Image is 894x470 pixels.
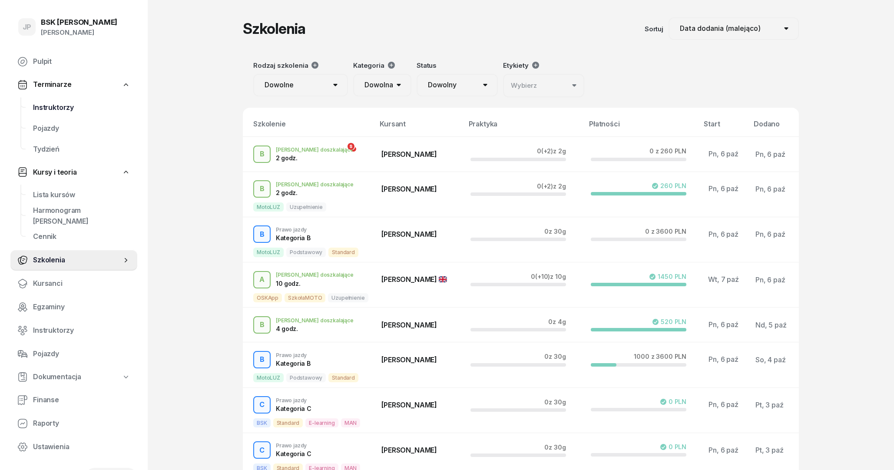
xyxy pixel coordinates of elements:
[544,353,566,360] div: 0 z 30g
[464,118,584,137] th: Praktyka
[537,182,566,190] div: 0 z 2g
[531,273,566,280] div: 0 z 10g
[33,189,130,201] span: Lista kursów
[286,248,326,257] span: Podstawowy
[26,97,137,118] a: Instruktorzy
[286,373,326,382] span: Podstawowy
[26,139,137,160] a: Tydzień
[33,441,130,453] span: Ustawienia
[503,74,584,97] button: Wybierz
[544,228,566,235] div: 0 z 30g
[709,184,738,193] span: Pn, 6 paź
[511,80,537,91] div: Wybierz
[699,118,748,137] th: Start
[33,123,130,134] span: Pojazdy
[541,182,553,190] span: (+2)
[649,273,686,280] div: 1450 PLN
[381,321,437,329] span: [PERSON_NAME]
[381,446,437,454] span: [PERSON_NAME]
[544,398,566,406] div: 0 z 30g
[709,320,738,329] span: Pn, 6 paź
[537,147,566,155] div: 0 z 2g
[10,273,137,294] a: Kursanci
[755,230,785,238] span: Pn, 6 paź
[253,202,284,212] span: MotoLUZ
[33,231,130,242] span: Cennik
[709,149,738,158] span: Pn, 6 paź
[755,275,785,284] span: Pn, 6 paź
[328,248,358,257] span: Standard
[253,293,282,302] span: OSKApp
[755,321,787,329] span: Nd, 5 paź
[41,27,117,38] div: [PERSON_NAME]
[381,185,437,193] span: [PERSON_NAME]
[381,150,437,159] span: [PERSON_NAME]
[584,118,699,137] th: Płatności
[33,371,81,383] span: Dokumentacja
[33,325,130,336] span: Instruktorzy
[33,144,130,155] span: Tydzień
[10,320,137,341] a: Instruktorzy
[541,147,553,155] span: (+2)
[381,355,437,364] span: [PERSON_NAME]
[243,118,374,137] th: Szkolenie
[544,444,566,451] div: 0 z 30g
[26,205,137,226] a: Harmonogram [PERSON_NAME]
[755,150,785,159] span: Pn, 6 paź
[26,226,137,247] a: Cennik
[33,418,130,429] span: Raporty
[634,353,686,360] div: 1000 z 3600 PLN
[286,202,326,212] span: Uzupełnienie
[535,273,550,280] span: (+10)
[10,413,137,434] a: Raporty
[649,147,686,155] div: 0 z 260 PLN
[10,437,137,457] a: Ustawienia
[381,230,437,238] span: [PERSON_NAME]
[748,118,799,137] th: Dodano
[10,367,137,387] a: Dokumentacja
[253,248,284,257] span: MotoLUZ
[33,167,77,178] span: Kursy i teoria
[26,185,137,205] a: Lista kursów
[10,51,137,72] a: Pulpit
[652,182,686,189] div: 260 PLN
[328,293,368,302] span: Uzupełnienie
[709,355,738,364] span: Pn, 6 paź
[709,230,738,238] span: Pn, 6 paź
[660,398,686,405] div: 0 PLN
[755,446,784,454] span: Pt, 3 paź
[285,293,325,302] span: SzkołaMOTO
[341,418,361,427] span: MAN
[755,400,784,409] span: Pt, 3 paź
[33,301,130,313] span: Egzaminy
[33,102,130,113] span: Instruktorzy
[755,355,786,364] span: So, 4 paź
[660,444,686,450] div: 0 PLN
[10,390,137,410] a: Finanse
[26,118,137,139] a: Pojazdy
[709,400,738,409] span: Pn, 6 paź
[33,255,122,266] span: Szkolenia
[33,79,71,90] span: Terminarze
[709,446,738,454] span: Pn, 6 paź
[381,400,437,409] span: [PERSON_NAME]
[10,162,137,182] a: Kursy i teoria
[23,23,32,31] span: JP
[652,318,686,325] div: 520 PLN
[548,318,566,325] div: 0 z 4g
[253,373,284,382] span: MotoLUZ
[41,19,117,26] div: BSK [PERSON_NAME]
[755,185,785,193] span: Pn, 6 paź
[708,275,739,284] span: Wt, 7 paź
[10,344,137,364] a: Pojazdy
[10,250,137,271] a: Szkolenia
[645,228,686,235] div: 0 z 3600 PLN
[33,278,130,289] span: Kursanci
[33,348,130,360] span: Pojazdy
[10,75,137,95] a: Terminarze
[243,21,305,36] h1: Szkolenia
[33,205,130,227] span: Harmonogram [PERSON_NAME]
[374,118,463,137] th: Kursant
[273,418,303,427] span: Standard
[381,275,447,284] span: [PERSON_NAME]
